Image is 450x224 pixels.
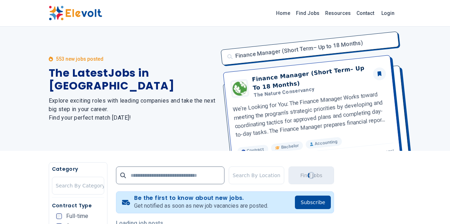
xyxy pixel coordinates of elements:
[308,172,315,179] div: Loading...
[56,55,104,62] p: 553 new jobs posted
[52,165,104,173] h5: Category
[52,202,104,209] h5: Contract Type
[66,213,88,219] span: Full-time
[288,166,334,184] button: Find JobsLoading...
[273,7,293,19] a: Home
[354,7,377,19] a: Contact
[49,97,217,122] h2: Explore exciting roles with leading companies and take the next big step in your career. Find you...
[322,7,354,19] a: Resources
[49,6,102,21] img: Elevolt
[134,195,268,202] h4: Be the first to know about new jobs.
[377,6,399,20] a: Login
[49,67,217,92] h1: The Latest Jobs in [GEOGRAPHIC_DATA]
[295,196,331,209] button: Subscribe
[56,213,62,219] input: Full-time
[293,7,322,19] a: Find Jobs
[134,202,268,210] p: Get notified as soon as new job vacancies are posted.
